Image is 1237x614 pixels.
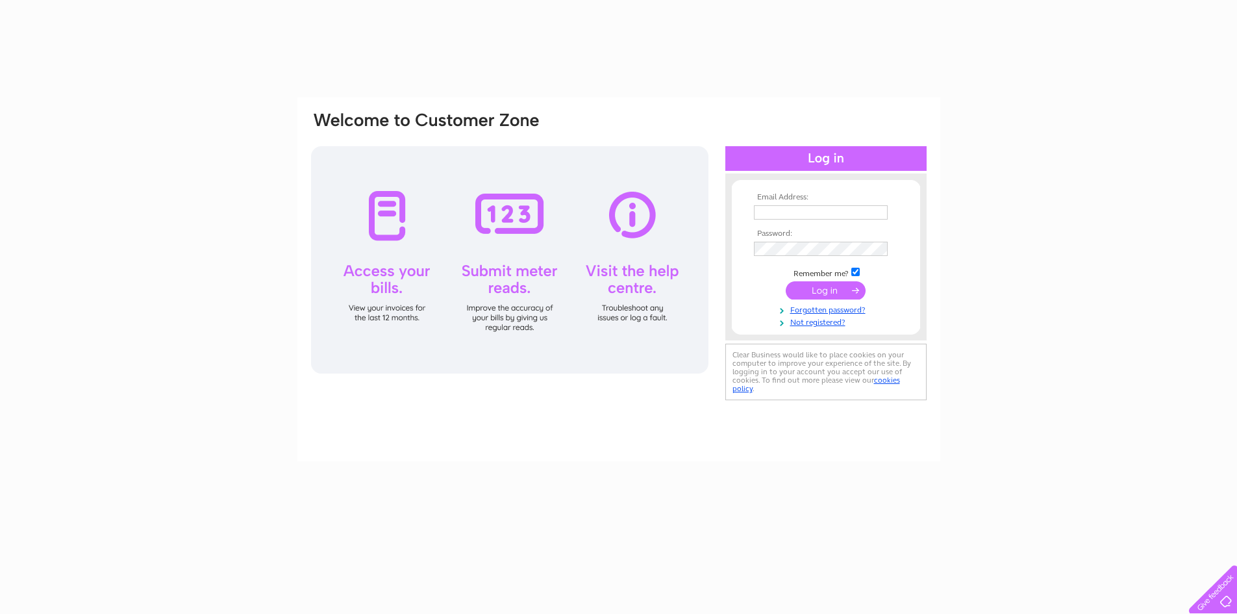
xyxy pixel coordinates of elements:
[751,266,901,279] td: Remember me?
[754,315,901,327] a: Not registered?
[751,229,901,238] th: Password:
[751,193,901,202] th: Email Address:
[732,376,900,393] a: cookies policy
[725,344,927,400] div: Clear Business would like to place cookies on your computer to improve your experience of the sit...
[754,303,901,315] a: Forgotten password?
[786,281,866,300] input: Submit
